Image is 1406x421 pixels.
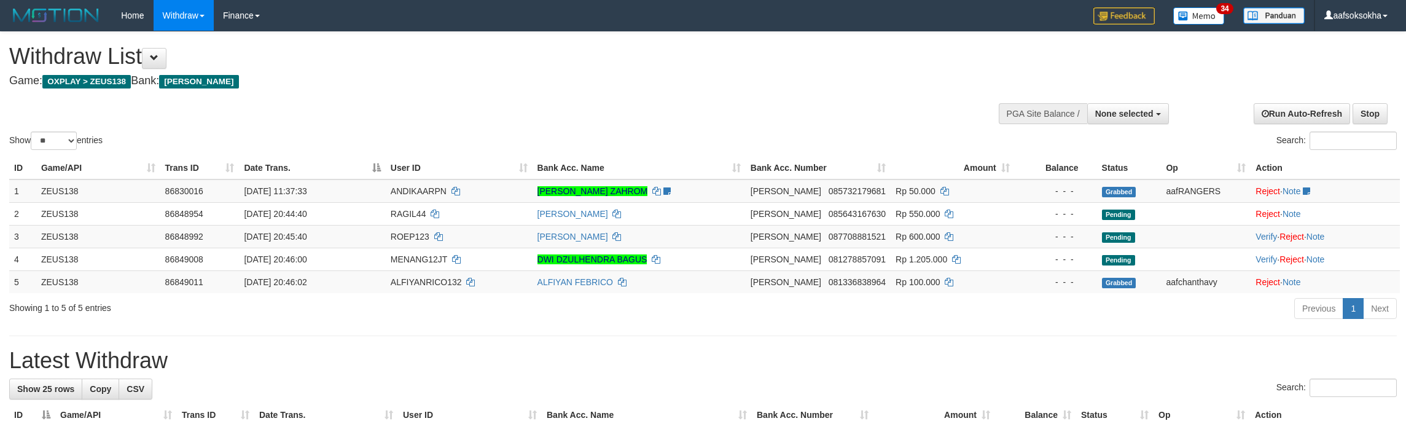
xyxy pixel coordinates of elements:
[1283,277,1301,287] a: Note
[244,277,307,287] span: [DATE] 20:46:02
[1093,7,1155,25] img: Feedback.jpg
[1256,209,1280,219] a: Reject
[1020,253,1092,266] div: - - -
[36,157,160,179] th: Game/API: activate to sort column ascending
[829,209,886,219] span: Copy 085643167630 to clipboard
[36,270,160,293] td: ZEUS138
[42,75,131,89] span: OXPLAY > ZEUS138
[896,186,935,196] span: Rp 50.000
[244,232,307,242] span: [DATE] 20:45:40
[1095,109,1154,119] span: None selected
[9,202,36,225] td: 2
[896,277,940,287] span: Rp 100.000
[391,186,447,196] span: ANDIKAARPN
[165,186,203,196] span: 86830016
[391,254,447,264] span: MENANG12JT
[1102,232,1135,243] span: Pending
[537,186,648,196] a: [PERSON_NAME] ZAHROM
[896,254,947,264] span: Rp 1.205.000
[119,379,152,399] a: CSV
[9,379,82,399] a: Show 25 rows
[1251,179,1400,203] td: ·
[1256,277,1280,287] a: Reject
[537,232,608,242] a: [PERSON_NAME]
[1251,157,1400,179] th: Action
[537,209,608,219] a: [PERSON_NAME]
[391,277,462,287] span: ALFIYANRICO132
[244,254,307,264] span: [DATE] 20:46:00
[1020,208,1092,220] div: - - -
[391,232,429,242] span: ROEP123
[1102,278,1136,288] span: Grabbed
[1363,298,1397,319] a: Next
[9,225,36,248] td: 3
[829,277,886,287] span: Copy 081336838964 to clipboard
[1256,232,1277,242] a: Verify
[391,209,426,219] span: RAGIL44
[165,254,203,264] span: 86849008
[891,157,1015,179] th: Amount: activate to sort column ascending
[127,384,144,394] span: CSV
[1020,230,1092,243] div: - - -
[1310,132,1397,150] input: Search:
[244,186,307,196] span: [DATE] 11:37:33
[1161,157,1251,179] th: Op: activate to sort column ascending
[829,186,886,196] span: Copy 085732179681 to clipboard
[1294,298,1343,319] a: Previous
[751,186,821,196] span: [PERSON_NAME]
[1102,187,1136,197] span: Grabbed
[165,232,203,242] span: 86848992
[1279,254,1304,264] a: Reject
[751,232,821,242] span: [PERSON_NAME]
[1279,232,1304,242] a: Reject
[537,277,613,287] a: ALFIYAN FEBRICO
[1254,103,1350,124] a: Run Auto-Refresh
[1283,186,1301,196] a: Note
[1353,103,1388,124] a: Stop
[1310,379,1397,397] input: Search:
[1087,103,1169,124] button: None selected
[9,157,36,179] th: ID
[9,6,103,25] img: MOTION_logo.png
[165,209,203,219] span: 86848954
[36,248,160,270] td: ZEUS138
[9,179,36,203] td: 1
[999,103,1087,124] div: PGA Site Balance /
[1276,379,1397,397] label: Search:
[1343,298,1364,319] a: 1
[1015,157,1097,179] th: Balance
[1251,248,1400,270] td: · ·
[36,225,160,248] td: ZEUS138
[9,75,925,87] h4: Game: Bank:
[1306,254,1325,264] a: Note
[896,232,940,242] span: Rp 600.000
[1251,202,1400,225] td: ·
[829,232,886,242] span: Copy 087708881521 to clipboard
[36,202,160,225] td: ZEUS138
[9,270,36,293] td: 5
[1161,179,1251,203] td: aafRANGERS
[386,157,533,179] th: User ID: activate to sort column ascending
[1173,7,1225,25] img: Button%20Memo.svg
[1243,7,1305,24] img: panduan.png
[1251,225,1400,248] td: · ·
[160,157,240,179] th: Trans ID: activate to sort column ascending
[90,384,111,394] span: Copy
[751,209,821,219] span: [PERSON_NAME]
[751,254,821,264] span: [PERSON_NAME]
[1216,3,1233,14] span: 34
[1102,255,1135,266] span: Pending
[1161,270,1251,293] td: aafchanthavy
[1020,185,1092,197] div: - - -
[165,277,203,287] span: 86849011
[244,209,307,219] span: [DATE] 20:44:40
[36,179,160,203] td: ZEUS138
[1251,270,1400,293] td: ·
[1256,186,1280,196] a: Reject
[1256,254,1277,264] a: Verify
[159,75,238,89] span: [PERSON_NAME]
[82,379,119,399] a: Copy
[1276,132,1397,150] label: Search:
[1097,157,1162,179] th: Status
[9,248,36,270] td: 4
